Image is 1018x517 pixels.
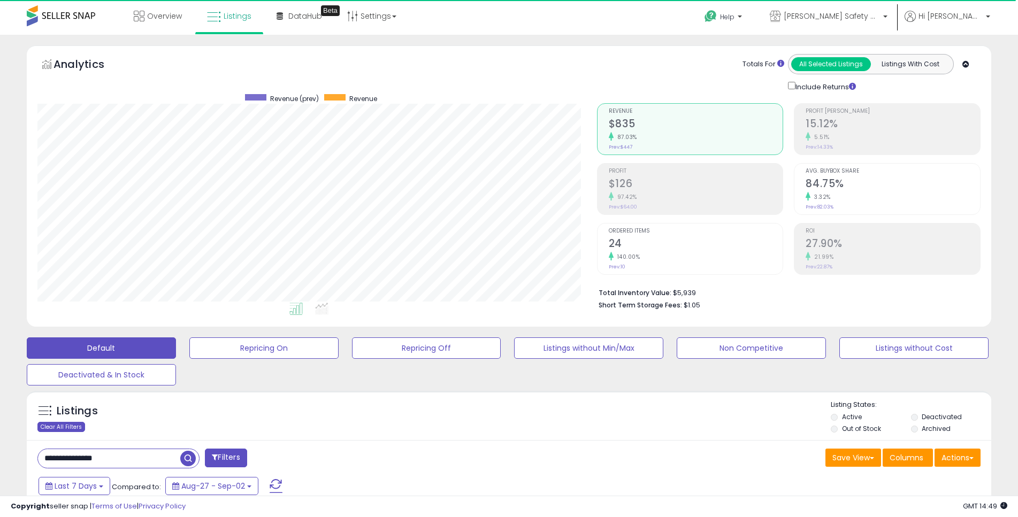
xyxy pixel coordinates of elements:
[37,422,85,432] div: Clear All Filters
[905,11,990,35] a: Hi [PERSON_NAME]
[806,144,833,150] small: Prev: 14.33%
[696,2,753,35] a: Help
[890,452,923,463] span: Columns
[810,253,833,261] small: 21.99%
[806,168,980,174] span: Avg. Buybox Share
[922,424,951,433] label: Archived
[27,337,176,359] button: Default
[609,178,783,192] h2: $126
[614,133,637,141] small: 87.03%
[112,482,161,492] span: Compared to:
[720,12,734,21] span: Help
[609,204,637,210] small: Prev: $64.00
[39,477,110,495] button: Last 7 Days
[609,168,783,174] span: Profit
[321,5,340,16] div: Tooltip anchor
[810,133,830,141] small: 5.51%
[780,80,868,92] div: Include Returns
[806,264,832,270] small: Prev: 22.87%
[922,412,962,421] label: Deactivated
[677,337,826,359] button: Non Competitive
[614,193,637,201] small: 97.42%
[53,57,125,74] h5: Analytics
[806,178,980,192] h2: 84.75%
[352,337,501,359] button: Repricing Off
[825,449,881,467] button: Save View
[11,501,186,512] div: seller snap | |
[743,59,784,70] div: Totals For
[831,400,991,410] p: Listing States:
[684,300,700,310] span: $1.05
[806,109,980,114] span: Profit [PERSON_NAME]
[806,118,980,132] h2: 15.12%
[599,300,682,310] b: Short Term Storage Fees:
[609,109,783,114] span: Revenue
[147,11,182,21] span: Overview
[288,11,322,21] span: DataHub
[189,337,339,359] button: Repricing On
[57,404,98,419] h5: Listings
[139,501,186,511] a: Privacy Policy
[609,118,783,132] h2: $835
[165,477,258,495] button: Aug-27 - Sep-02
[810,193,831,201] small: 3.32%
[224,11,251,21] span: Listings
[614,253,640,261] small: 140.00%
[963,501,1007,511] span: 2025-09-10 14:49 GMT
[839,337,989,359] button: Listings without Cost
[609,144,632,150] small: Prev: $447
[842,424,881,433] label: Out of Stock
[205,449,247,467] button: Filters
[609,264,625,270] small: Prev: 10
[270,94,319,103] span: Revenue (prev)
[609,228,783,234] span: Ordered Items
[919,11,983,21] span: Hi [PERSON_NAME]
[91,501,137,511] a: Terms of Use
[514,337,663,359] button: Listings without Min/Max
[935,449,981,467] button: Actions
[11,501,50,511] strong: Copyright
[349,94,377,103] span: Revenue
[704,10,717,23] i: Get Help
[806,237,980,252] h2: 27.90%
[181,481,245,491] span: Aug-27 - Sep-02
[599,285,973,298] li: $5,939
[609,237,783,252] h2: 24
[27,364,176,385] button: Deactivated & In Stock
[842,412,862,421] label: Active
[55,481,97,491] span: Last 7 Days
[870,57,950,71] button: Listings With Cost
[806,228,980,234] span: ROI
[806,204,833,210] small: Prev: 82.03%
[784,11,880,21] span: [PERSON_NAME] Safety & Supply
[791,57,871,71] button: All Selected Listings
[883,449,933,467] button: Columns
[599,288,671,297] b: Total Inventory Value:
